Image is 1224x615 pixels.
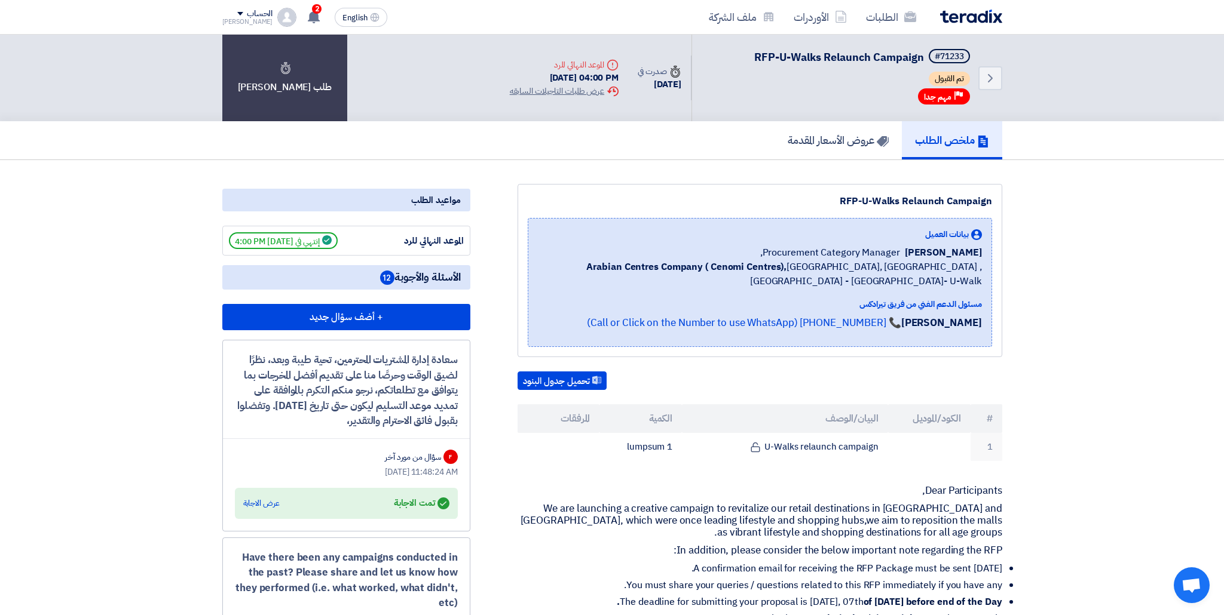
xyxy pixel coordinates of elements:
[394,495,449,512] div: تمت الاجابة
[385,451,440,463] div: سؤال من مورد آخر
[510,71,619,85] div: [DATE] 04:00 PM
[971,404,1002,433] th: #
[222,189,470,211] div: مواعيد الطلب
[527,562,1002,574] li: A confirmation email for receiving the RFP Package must be sent [DATE].
[699,3,784,31] a: ملف الشركة
[754,49,972,66] h5: RFP-U-Walks Relaunch Campaign
[754,49,924,65] span: RFP-U-Walks Relaunch Campaign
[760,245,900,260] span: Procurement Category Manager,
[538,298,982,310] div: مسئول الدعم الفني من فريق تيرادكس
[518,485,1002,497] p: Dear Participants,
[1174,567,1210,603] div: Open chat
[599,404,682,433] th: الكمية
[235,550,458,611] div: Have there been any campaigns conducted in the past? Please share and let us know how they perfor...
[222,35,347,121] div: طلب [PERSON_NAME]
[856,3,926,31] a: الطلبات
[902,121,1002,159] a: ملخص الطلب
[527,579,1002,591] li: You must share your queries / questions related to this RFP immediately if you have any.
[784,3,856,31] a: الأوردرات
[775,121,902,159] a: عروض الأسعار المقدمة
[510,59,619,71] div: الموعد النهائي للرد
[374,234,464,248] div: الموعد النهائي للرد
[527,596,1002,608] li: The deadline for submitting your proposal is [DATE], 07th
[518,404,600,433] th: المرفقات
[243,497,280,509] div: عرض الاجابة
[342,14,368,22] span: English
[925,228,969,241] span: بيانات العميل
[443,450,458,464] div: F
[247,9,273,19] div: الحساب
[380,270,394,285] span: 12
[335,8,387,27] button: English
[538,260,982,288] span: [GEOGRAPHIC_DATA], [GEOGRAPHIC_DATA] ,[GEOGRAPHIC_DATA] - [GEOGRAPHIC_DATA]- U-Walk
[518,545,1002,556] p: In addition, please consider the below important note regarding the RFP:
[935,53,964,61] div: #71233
[518,371,607,390] button: تحميل جدول البنود
[617,595,1002,609] strong: of [DATE] before end of the Day.
[229,232,338,249] span: إنتهي في [DATE] 4:00 PM
[888,404,971,433] th: الكود/الموديل
[788,133,889,147] h5: عروض الأسعار المقدمة
[380,270,461,285] span: الأسئلة والأجوبة
[222,304,470,330] button: + أضف سؤال جديد
[638,65,681,78] div: صدرت في
[599,433,682,461] td: 1 lumpsum
[277,8,296,27] img: profile_test.png
[587,315,901,330] a: 📞 [PHONE_NUMBER] (Call or Click on the Number to use WhatsApp)
[235,466,458,478] div: [DATE] 11:48:24 AM
[586,260,787,274] b: Arabian Centres Company ( Cenomi Centres),
[971,433,1002,461] td: 1
[682,433,888,461] td: U-Walks relaunch campaign
[924,91,951,103] span: مهم جدا
[905,245,982,260] span: [PERSON_NAME]
[638,78,681,91] div: [DATE]
[682,404,888,433] th: البيان/الوصف
[915,133,989,147] h5: ملخص الطلب
[940,10,1002,23] img: Teradix logo
[222,19,273,25] div: [PERSON_NAME]
[528,194,992,208] div: RFP-U-Walks Relaunch Campaign
[901,315,982,330] strong: [PERSON_NAME]
[929,72,970,86] span: تم القبول
[510,85,619,97] div: عرض طلبات التاجيلات السابقه
[235,352,458,429] div: سعادة إدارة المشتريات المحترمين، تحية طيبة وبعد، نظرًا لضيق الوقت وحرصًا منا على تقديم أفضل المخر...
[518,503,1002,539] p: We are launching a creative campaign to revitalize our retail destinations in [GEOGRAPHIC_DATA] a...
[312,4,322,14] span: 2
